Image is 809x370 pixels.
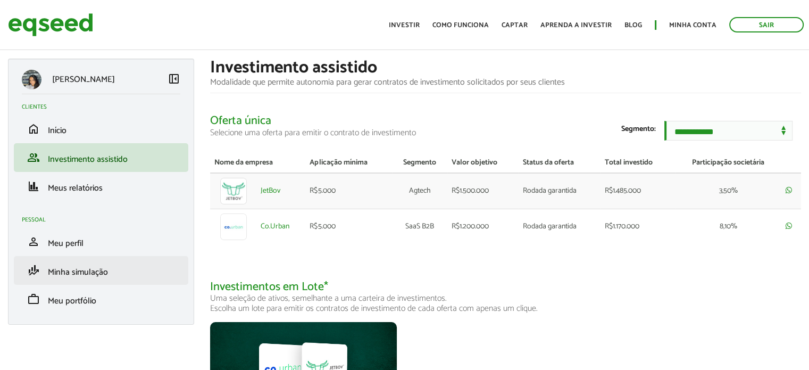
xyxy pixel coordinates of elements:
td: 3,50% [675,173,781,209]
th: Segmento [393,153,447,173]
th: Aplicação mínima [305,153,392,173]
a: financeMeus relatórios [22,180,180,193]
a: JetBov [261,187,280,195]
p: Selecione uma oferta para emitir o contrato de investimento [210,128,801,138]
span: Investimento assistido [48,152,128,167]
td: R$1.170.000 [601,209,675,244]
a: Como funciona [432,22,489,29]
li: Meus relatórios [14,172,188,201]
td: SaaS B2B [393,209,447,244]
a: Blog [624,22,642,29]
span: Meu perfil [48,236,84,251]
li: Meu portfólio [14,285,188,314]
th: Status da oferta [519,153,601,173]
span: group [27,151,40,164]
span: home [27,122,40,135]
li: Minha simulação [14,256,188,285]
h1: Investimento assistido [210,59,801,77]
a: Compartilhar rodada por whatsapp [786,186,792,195]
th: Nome da empresa [210,153,305,173]
td: R$5.000 [305,173,392,209]
span: Minha simulação [48,265,108,279]
span: Início [48,124,66,138]
span: work [27,293,40,306]
td: Rodada garantida [519,209,601,244]
li: Meu perfil [14,227,188,256]
a: groupInvestimento assistido [22,151,180,164]
p: Modalidade que permite autonomia para gerar contratos de investimento solicitados por seus clientes [210,77,801,87]
img: EqSeed [8,11,93,39]
h2: Oferta única [210,114,801,137]
td: R$5.000 [305,209,392,244]
th: Valor objetivo [447,153,519,173]
span: finance [27,180,40,193]
h2: Investimentos em Lote* [210,281,801,314]
a: Aprenda a investir [540,22,612,29]
td: Rodada garantida [519,173,601,209]
a: Co.Urban [261,223,289,231]
h2: Clientes [22,104,188,110]
td: 8,10% [675,209,781,244]
td: R$1.500.000 [447,173,519,209]
span: person [27,235,40,248]
a: workMeu portfólio [22,293,180,306]
span: Meu portfólio [48,294,96,308]
p: Uma seleção de ativos, semelhante a uma carteira de investimentos. Escolha um lote para emitir os... [210,293,801,314]
span: finance_mode [27,264,40,277]
li: Investimento assistido [14,143,188,172]
td: R$1.200.000 [447,209,519,244]
td: R$1.485.000 [601,173,675,209]
a: Compartilhar rodada por whatsapp [786,222,792,231]
a: Minha conta [669,22,716,29]
a: personMeu perfil [22,235,180,248]
th: Total investido [601,153,675,173]
span: Meus relatórios [48,181,103,195]
a: Sair [729,17,804,32]
a: Investir [389,22,420,29]
li: Início [14,114,188,143]
h2: Pessoal [22,217,188,223]
a: Captar [502,22,528,29]
th: Participação societária [675,153,781,173]
td: Agtech [393,173,447,209]
a: Colapsar menu [168,72,180,87]
a: finance_modeMinha simulação [22,264,180,277]
p: [PERSON_NAME] [52,75,115,85]
a: homeInício [22,122,180,135]
span: left_panel_close [168,72,180,85]
label: Segmento: [621,126,656,133]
